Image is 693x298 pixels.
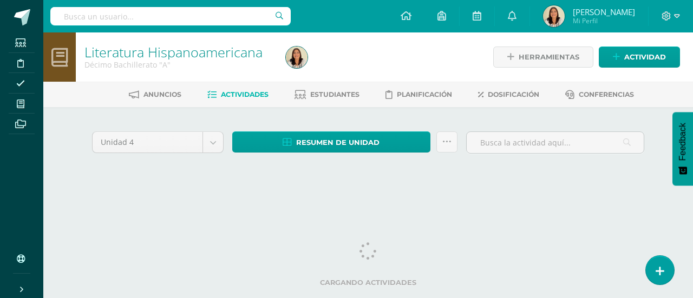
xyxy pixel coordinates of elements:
span: Actividades [221,90,269,98]
img: 28c7fd677c0ff8ace5ab9a34417427e6.png [286,47,308,68]
a: Dosificación [478,86,539,103]
span: Feedback [678,123,688,161]
span: Unidad 4 [101,132,194,153]
a: Resumen de unidad [232,131,430,153]
a: Actividades [207,86,269,103]
button: Feedback - Mostrar encuesta [672,112,693,186]
a: Planificación [385,86,452,103]
a: Actividad [599,47,680,68]
a: Unidad 4 [93,132,223,153]
span: Conferencias [579,90,634,98]
span: Estudiantes [310,90,359,98]
a: Literatura Hispanoamericana [84,43,263,61]
div: Décimo Bachillerato 'A' [84,59,273,70]
h1: Literatura Hispanoamericana [84,44,273,59]
span: Resumen de unidad [296,133,380,153]
span: Herramientas [519,47,579,67]
img: 28c7fd677c0ff8ace5ab9a34417427e6.png [543,5,565,27]
input: Busca un usuario... [50,7,291,25]
a: Estudiantes [295,86,359,103]
a: Conferencias [565,86,634,103]
a: Anuncios [129,86,181,103]
span: Anuncios [143,90,181,98]
span: Actividad [624,47,666,67]
span: Planificación [397,90,452,98]
input: Busca la actividad aquí... [467,132,644,153]
label: Cargando actividades [92,279,644,287]
span: Mi Perfil [573,16,635,25]
span: Dosificación [488,90,539,98]
span: [PERSON_NAME] [573,6,635,17]
a: Herramientas [493,47,593,68]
